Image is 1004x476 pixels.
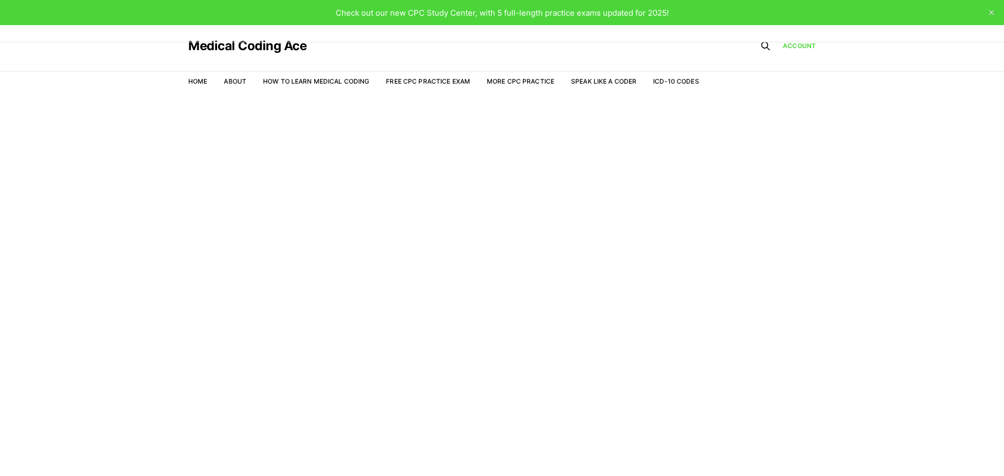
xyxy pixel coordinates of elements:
a: Account [783,41,816,51]
a: Home [188,77,207,85]
a: Free CPC Practice Exam [386,77,470,85]
a: Medical Coding Ace [188,40,306,52]
a: Speak Like a Coder [571,77,636,85]
a: More CPC Practice [487,77,554,85]
span: Check out our new CPC Study Center, with 5 full-length practice exams updated for 2025! [336,8,669,18]
a: How to Learn Medical Coding [263,77,369,85]
a: ICD-10 Codes [653,77,699,85]
button: close [983,4,1000,21]
a: About [224,77,246,85]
